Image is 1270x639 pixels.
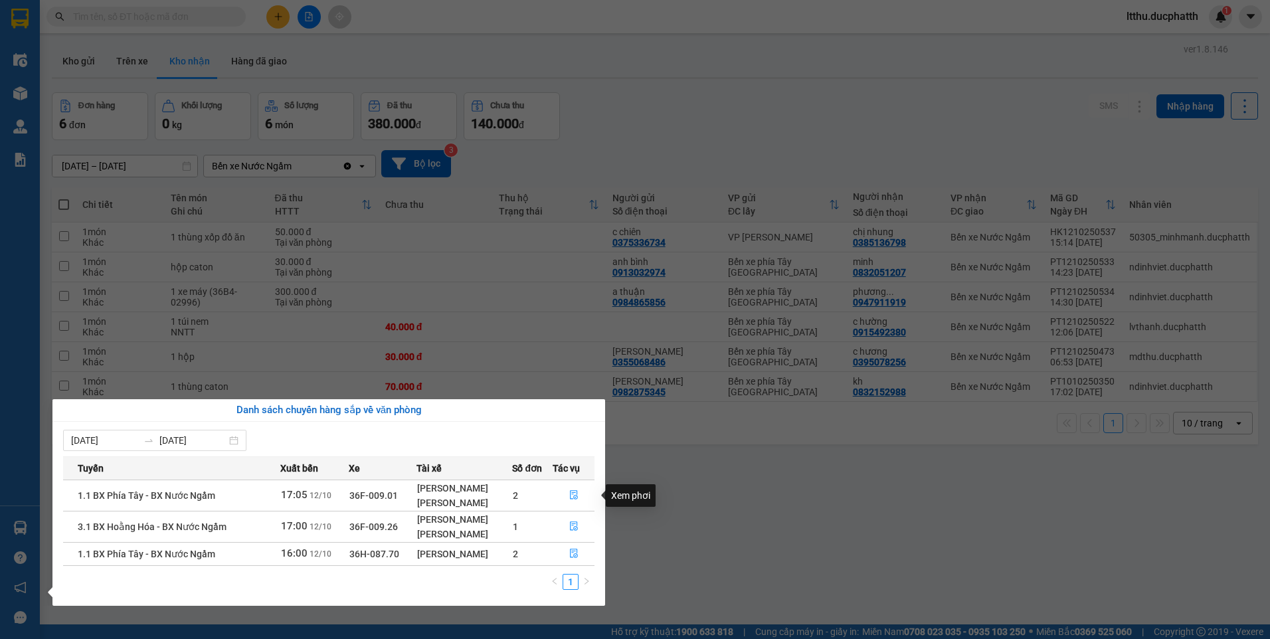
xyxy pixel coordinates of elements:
span: file-done [569,490,579,501]
span: right [583,577,590,585]
a: 1 [563,575,578,589]
span: 1 [513,521,518,532]
span: to [143,435,154,446]
div: Danh sách chuyến hàng sắp về văn phòng [63,403,594,418]
input: Từ ngày [71,433,138,448]
li: 1 [563,574,579,590]
button: file-done [553,485,594,506]
span: 2 [513,549,518,559]
span: Tác vụ [553,461,580,476]
span: Tài xế [416,461,442,476]
div: [PERSON_NAME] [417,512,511,527]
span: Xuất bến [280,461,318,476]
span: 17:05 [281,489,308,501]
span: left [551,577,559,585]
span: file-done [569,549,579,559]
button: right [579,574,594,590]
div: Xem phơi [606,484,656,507]
span: 12/10 [310,549,331,559]
span: Số đơn [512,461,542,476]
li: Previous Page [547,574,563,590]
span: Tuyến [78,461,104,476]
span: Xe [349,461,360,476]
span: file-done [569,521,579,532]
input: Đến ngày [159,433,227,448]
span: 16:00 [281,547,308,559]
span: 1.1 BX Phía Tây - BX Nước Ngầm [78,490,215,501]
span: 12/10 [310,522,331,531]
button: left [547,574,563,590]
span: 2 [513,490,518,501]
span: 1.1 BX Phía Tây - BX Nước Ngầm [78,549,215,559]
span: 17:00 [281,520,308,532]
button: file-done [553,516,594,537]
div: [PERSON_NAME] [417,481,511,496]
li: Next Page [579,574,594,590]
div: [PERSON_NAME] [417,496,511,510]
button: file-done [553,543,594,565]
span: 12/10 [310,491,331,500]
span: 36F-009.26 [349,521,398,532]
span: swap-right [143,435,154,446]
span: 36F-009.01 [349,490,398,501]
span: 36H-087.70 [349,549,399,559]
div: [PERSON_NAME] [417,527,511,541]
div: [PERSON_NAME] [417,547,511,561]
span: 3.1 BX Hoằng Hóa - BX Nước Ngầm [78,521,227,532]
